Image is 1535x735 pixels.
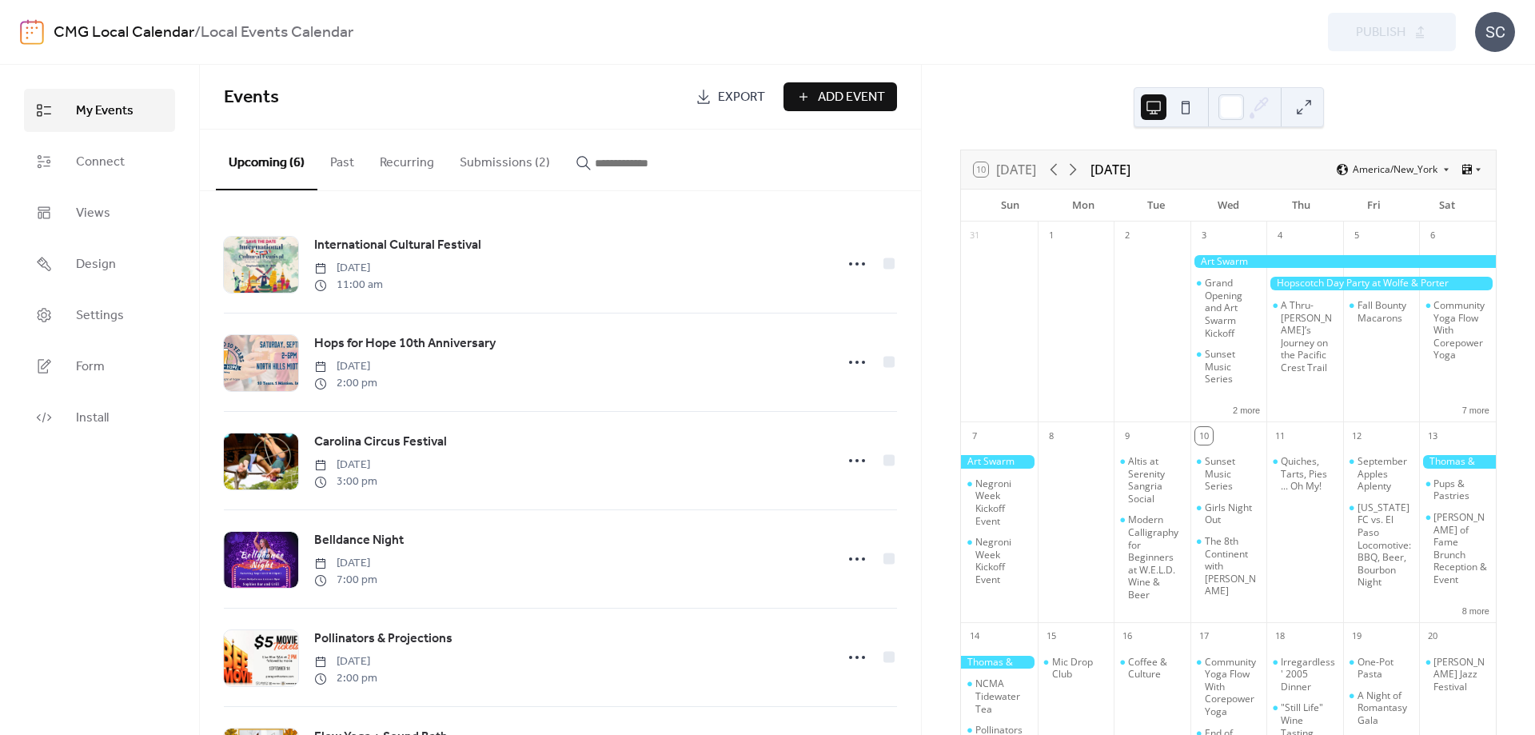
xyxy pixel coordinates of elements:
[314,555,377,572] span: [DATE]
[1281,299,1337,374] div: A Thru-[PERSON_NAME]’s Journey on the Pacific Crest Trail
[974,190,1047,222] div: Sun
[1043,227,1060,245] div: 1
[1195,227,1213,245] div: 3
[1433,299,1489,362] div: Community Yoga Flow With Corepower Yoga
[1190,656,1267,718] div: Community Yoga Flow With Corepower Yoga
[1456,603,1496,617] button: 8 more
[1226,402,1266,416] button: 2 more
[1266,455,1343,493] div: Quiches, Tarts, Pies ... Oh My!
[76,306,124,326] span: Settings
[314,670,377,687] span: 2:00 pm
[1265,190,1338,222] div: Thu
[314,653,377,670] span: [DATE]
[975,536,1031,585] div: Negroni Week Kickoff Event
[961,536,1038,585] div: Negroni Week Kickoff Event
[1047,190,1119,222] div: Mon
[24,294,175,337] a: Settings
[314,531,404,550] span: Belldance Night
[1343,299,1420,324] div: Fall Bounty Macarons
[1433,477,1489,502] div: Pups & Pastries
[1118,227,1136,245] div: 2
[1343,689,1420,727] div: A Night of Romantasy Gala
[966,227,983,245] div: 31
[1271,227,1289,245] div: 4
[216,130,317,190] button: Upcoming (6)
[1090,160,1130,179] div: [DATE]
[1419,299,1496,362] div: Community Yoga Flow With Corepower Yoga
[1128,455,1184,505] div: Altis at Serenity Sangria Social
[975,477,1031,527] div: Negroni Week Kickoff Event
[314,473,377,490] span: 3:00 pm
[1190,255,1496,269] div: Art Swarm
[818,88,885,107] span: Add Event
[1271,427,1289,445] div: 11
[314,375,377,392] span: 2:00 pm
[1190,348,1267,385] div: Sunset Music Series
[1266,299,1343,374] div: A Thru-Hiker’s Journey on the Pacific Crest Trail
[76,204,110,223] span: Views
[1281,455,1337,493] div: Quiches, Tarts, Pies ... Oh My!
[1038,656,1114,681] div: Mic Drop Club
[24,191,175,234] a: Views
[1114,455,1190,505] div: Altis at Serenity Sangria Social
[24,396,175,439] a: Install
[1266,656,1343,693] div: Irregardless' 2005 Dinner
[76,358,105,377] span: Form
[1043,427,1060,445] div: 8
[24,345,175,388] a: Form
[1433,656,1489,693] div: [PERSON_NAME] Jazz Festival
[961,656,1038,669] div: Thomas & Friends in the Garden at New Hope Valley Railway
[76,255,116,274] span: Design
[314,457,377,473] span: [DATE]
[314,334,496,354] span: Hops for Hope 10th Anniversary
[1195,427,1213,445] div: 10
[1358,656,1413,681] div: One-Pot Pasta
[1338,190,1410,222] div: Fri
[1419,477,1496,502] div: Pups & Pastries
[1118,427,1136,445] div: 9
[317,130,367,189] button: Past
[1266,277,1496,290] div: Hopscotch Day Party at Wolfe & Porter
[1205,348,1261,385] div: Sunset Music Series
[1192,190,1265,222] div: Wed
[1043,628,1060,645] div: 15
[1118,628,1136,645] div: 16
[314,358,377,375] span: [DATE]
[1348,427,1366,445] div: 12
[1190,501,1267,526] div: Girls Night Out
[1348,628,1366,645] div: 19
[783,82,897,111] button: Add Event
[1343,455,1420,493] div: September Apples Aplenty
[1358,455,1413,493] div: September Apples Aplenty
[314,629,453,649] a: Pollinators & Projections
[961,455,1038,469] div: Art Swarm
[1190,535,1267,597] div: The 8th Continent with Dr. Meg Lowman
[1205,277,1261,339] div: Grand Opening and Art Swarm Kickoff
[24,89,175,132] a: My Events
[76,102,134,121] span: My Events
[1353,165,1437,174] span: America/New_York
[314,629,453,649] span: Pollinators & Projections
[1475,12,1515,52] div: SC
[76,409,109,428] span: Install
[1128,656,1184,681] div: Coffee & Culture
[684,82,777,111] a: Export
[24,140,175,183] a: Connect
[1343,656,1420,681] div: One-Pot Pasta
[1419,656,1496,693] div: Wilson Jazz Festival
[1190,455,1267,493] div: Sunset Music Series
[224,80,279,115] span: Events
[314,432,447,453] a: Carolina Circus Festival
[1114,513,1190,601] div: Modern Calligraphy for Beginners at W.E.L.D. Wine & Beer
[314,530,404,551] a: Belldance Night
[961,677,1038,715] div: NCMA Tidewater Tea
[1205,455,1261,493] div: Sunset Music Series
[1419,511,1496,586] div: Raleigh Hall of Fame Brunch Reception & Event
[1343,501,1420,589] div: North Carolina FC vs. El Paso Locomotive: BBQ, Beer, Bourbon Night
[314,235,481,256] a: International Cultural Festival
[1424,227,1441,245] div: 6
[1195,628,1213,645] div: 17
[1271,628,1289,645] div: 18
[194,18,201,48] b: /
